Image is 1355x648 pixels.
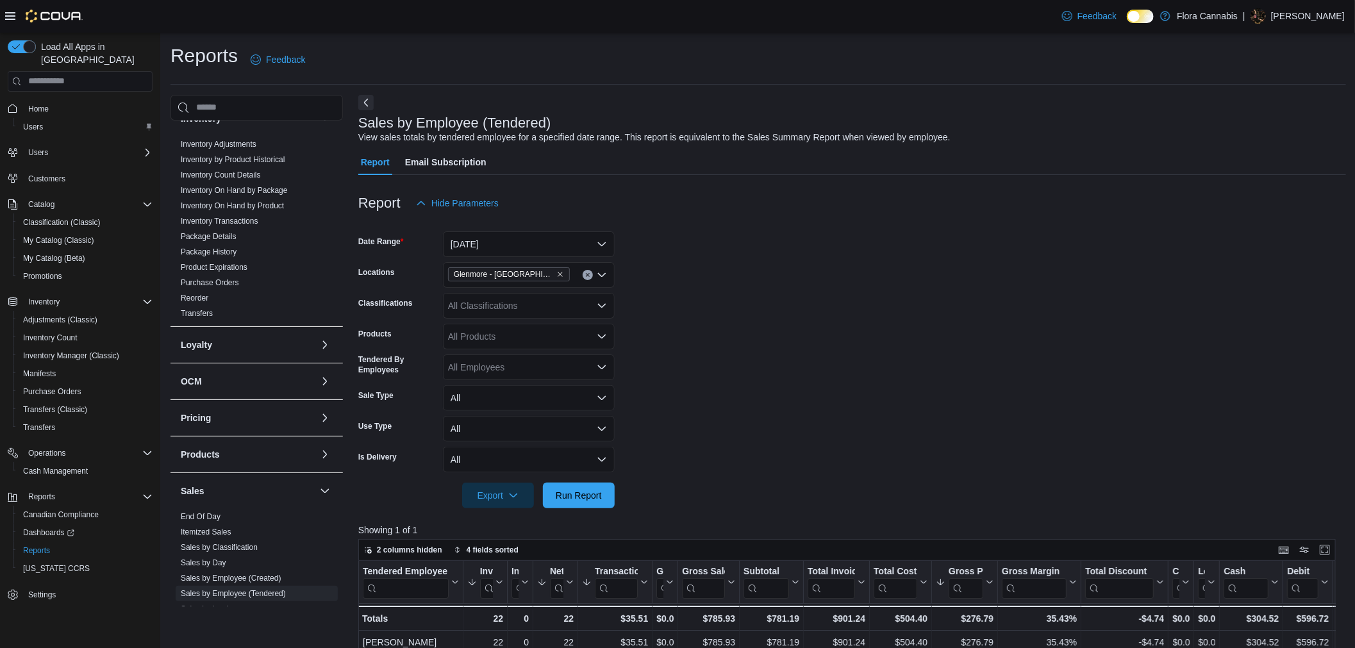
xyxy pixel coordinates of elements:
button: Gross Sales [682,565,735,598]
div: $0.00 [656,611,674,626]
button: Cashback [1172,565,1190,598]
a: End Of Day [181,512,220,521]
div: Gross Sales [682,565,725,577]
span: Inventory Transactions [181,216,258,226]
div: Debit [1287,565,1318,577]
button: Transfers [13,419,158,436]
span: Classification (Classic) [18,215,153,230]
span: Users [18,119,153,135]
div: Gross Sales [682,565,725,598]
button: Canadian Compliance [13,506,158,524]
span: Catalog [23,197,153,212]
button: Pricing [317,410,333,426]
div: $785.93 [682,611,735,626]
p: [PERSON_NAME] [1271,8,1345,24]
div: -$4.74 [1085,611,1164,626]
button: Settings [3,585,158,604]
label: Classifications [358,298,413,308]
span: [US_STATE] CCRS [23,563,90,574]
button: Manifests [13,365,158,383]
button: Pricing [181,411,315,424]
span: Inventory by Product Historical [181,154,285,165]
div: Cash [1224,565,1268,598]
button: Promotions [13,267,158,285]
a: Manifests [18,366,61,381]
button: Products [317,447,333,462]
a: Product Expirations [181,263,247,272]
button: Users [23,145,53,160]
button: Run Report [543,483,615,508]
a: Transfers [181,309,213,318]
span: Cash Management [18,463,153,479]
button: Sales [181,485,315,497]
label: Locations [358,267,395,278]
span: Dashboards [23,528,74,538]
button: Total Cost [874,565,927,598]
button: Gross Margin [1002,565,1077,598]
div: Net Sold [550,565,563,577]
div: Loyalty Redemptions [1198,565,1205,577]
div: Inventory [170,137,343,326]
a: Package Details [181,232,237,241]
h1: Reports [170,43,238,69]
a: Settings [23,587,61,602]
span: Reports [28,492,55,502]
span: Adjustments (Classic) [18,312,153,328]
button: Total Discount [1085,565,1164,598]
button: Inventory Manager (Classic) [13,347,158,365]
p: Showing 1 of 1 [358,524,1346,536]
span: Glenmore - [GEOGRAPHIC_DATA] - 450374 [454,268,554,281]
span: Classification (Classic) [23,217,101,228]
div: Gavin Russell [1251,8,1266,24]
a: Inventory Transactions [181,217,258,226]
a: Home [23,101,54,117]
button: Gift Cards [656,565,674,598]
button: Tendered Employee [363,565,459,598]
button: Open list of options [597,301,607,311]
img: Cova [26,10,83,22]
button: Invoices Ref [511,565,529,598]
div: Total Invoiced [808,565,855,577]
div: Invoices Ref [511,565,519,577]
span: Promotions [18,269,153,284]
a: Inventory On Hand by Package [181,186,288,195]
span: Canadian Compliance [23,510,99,520]
button: Open list of options [597,331,607,342]
span: Home [23,101,153,117]
div: Cashback [1172,565,1179,577]
div: 22 [467,611,503,626]
a: Inventory Count [18,330,83,345]
button: Inventory [317,111,333,126]
nav: Complex example [8,94,153,638]
span: Run Report [556,489,602,502]
button: Products [181,448,315,461]
button: All [443,416,615,442]
a: Cash Management [18,463,93,479]
h3: Pricing [181,411,211,424]
button: Sales [317,483,333,499]
div: Total Invoiced [808,565,855,598]
h3: Products [181,448,220,461]
button: All [443,447,615,472]
a: Sales by Employee (Created) [181,574,281,583]
span: Load All Apps in [GEOGRAPHIC_DATA] [36,40,153,66]
span: Inventory Manager (Classic) [23,351,119,361]
div: Invoices Ref [511,565,519,598]
span: My Catalog (Classic) [18,233,153,248]
span: Sales by Employee (Created) [181,573,281,583]
div: Transaction Average [595,565,638,577]
div: Subtotal [744,565,789,598]
p: | [1243,8,1245,24]
span: Adjustments (Classic) [23,315,97,325]
a: My Catalog (Beta) [18,251,90,266]
button: Classification (Classic) [13,213,158,231]
a: Inventory by Product Historical [181,155,285,164]
div: Invoices Sold [480,565,493,598]
a: Feedback [1057,3,1122,29]
span: Sales by Invoice [181,604,237,614]
a: Purchase Orders [181,278,239,287]
a: Classification (Classic) [18,215,106,230]
button: Open list of options [597,362,607,372]
button: Next [358,95,374,110]
div: Total Discount [1085,565,1154,577]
